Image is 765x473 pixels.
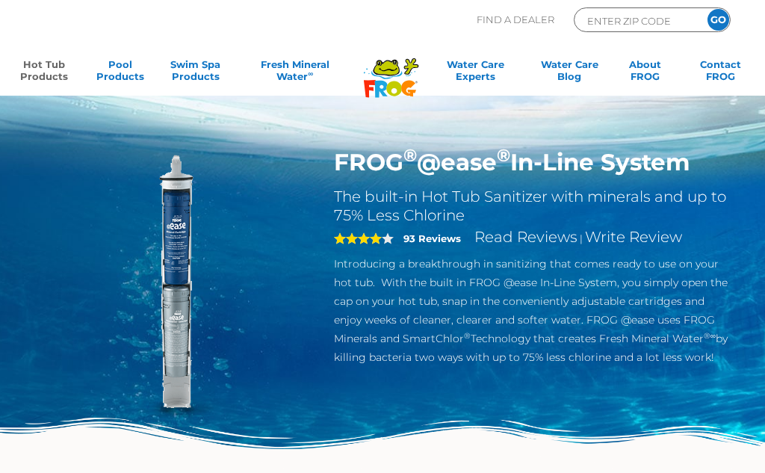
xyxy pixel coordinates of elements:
[474,228,577,246] a: Read Reviews
[403,144,417,166] sup: ®
[585,228,682,246] a: Write Review
[334,232,382,244] span: 4
[356,39,427,98] img: Frog Products Logo
[334,148,731,176] h1: FROG @ease In-Line System
[334,188,731,225] h2: The built-in Hot Tub Sanitizer with minerals and up to 75% Less Chlorine
[403,232,461,244] strong: 93 Reviews
[497,144,510,166] sup: ®
[242,58,348,88] a: Fresh MineralWater∞
[428,58,523,88] a: Water CareExperts
[15,58,74,88] a: Hot TubProducts
[580,232,583,244] span: |
[704,331,716,341] sup: ®∞
[540,58,599,88] a: Water CareBlog
[90,58,149,88] a: PoolProducts
[34,148,312,425] img: inline-system.png
[166,58,225,88] a: Swim SpaProducts
[464,331,471,341] sup: ®
[616,58,675,88] a: AboutFROG
[691,58,750,88] a: ContactFROG
[477,7,554,32] p: Find A Dealer
[707,9,729,31] input: GO
[334,255,731,367] p: Introducing a breakthrough in sanitizing that comes ready to use on your hot tub. With the built ...
[308,69,313,78] sup: ∞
